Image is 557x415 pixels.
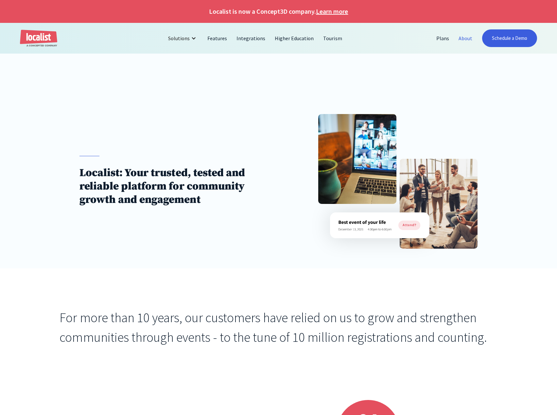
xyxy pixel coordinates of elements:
[232,30,270,46] a: Integrations
[454,30,477,46] a: About
[316,7,348,16] a: Learn more
[168,34,190,42] div: Solutions
[163,30,203,46] div: Solutions
[203,30,232,46] a: Features
[60,308,497,347] div: For more than 10 years, our customers have relied on us to grow and strengthen communities throug...
[482,29,537,47] a: Schedule a Demo
[79,166,258,207] h1: Localist: Your trusted, tested and reliable platform for community growth and engagement
[330,212,429,239] img: About Localist
[20,30,57,47] a: home
[270,30,319,46] a: Higher Education
[318,114,396,204] img: About Localist
[400,159,478,249] img: About Localist
[319,30,347,46] a: Tourism
[432,30,454,46] a: Plans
